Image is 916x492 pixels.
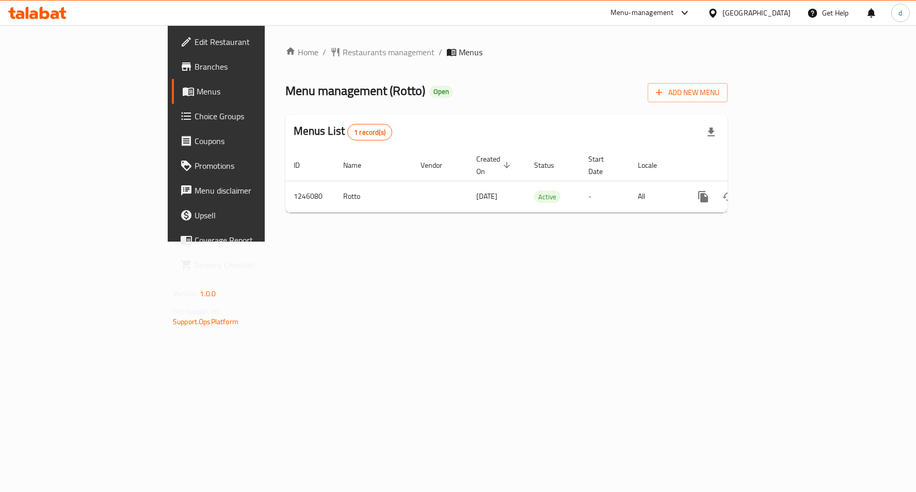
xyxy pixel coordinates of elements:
button: Add New Menu [648,83,728,102]
nav: breadcrumb [285,46,728,58]
span: Branches [195,60,312,73]
th: Actions [683,150,798,181]
a: Upsell [172,203,320,228]
span: Menus [197,85,312,98]
table: enhanced table [285,150,798,213]
h2: Menus List [294,123,392,140]
span: Menu management ( Rotto ) [285,79,425,102]
a: Restaurants management [330,46,435,58]
span: Edit Restaurant [195,36,312,48]
span: Coupons [195,135,312,147]
span: Get support on: [173,305,220,318]
a: Edit Restaurant [172,29,320,54]
td: All [630,181,683,212]
span: Version: [173,287,198,300]
div: Active [534,191,560,203]
span: [DATE] [476,189,497,203]
span: Open [429,87,453,96]
span: Coverage Report [195,234,312,246]
li: / [323,46,326,58]
a: Branches [172,54,320,79]
span: 1.0.0 [200,287,216,300]
td: Rotto [335,181,412,212]
div: [GEOGRAPHIC_DATA] [722,7,791,19]
div: Menu-management [610,7,674,19]
a: Promotions [172,153,320,178]
a: Menus [172,79,320,104]
span: 1 record(s) [348,128,392,137]
span: Vendor [421,159,456,171]
a: Grocery Checklist [172,252,320,277]
a: Coverage Report [172,228,320,252]
div: Export file [699,120,724,145]
td: - [580,181,630,212]
span: Name [343,159,375,171]
span: ID [294,159,313,171]
span: Menu disclaimer [195,184,312,197]
span: d [898,7,902,19]
span: Upsell [195,209,312,221]
span: Menus [459,46,483,58]
span: Locale [638,159,670,171]
a: Coupons [172,129,320,153]
span: Choice Groups [195,110,312,122]
span: Created On [476,153,513,178]
div: Total records count [347,124,392,140]
a: Menu disclaimer [172,178,320,203]
span: Grocery Checklist [195,259,312,271]
li: / [439,46,442,58]
div: Open [429,86,453,98]
span: Add New Menu [656,86,719,99]
span: Active [534,191,560,203]
span: Promotions [195,160,312,172]
span: Start Date [588,153,617,178]
span: Status [534,159,568,171]
a: Support.OpsPlatform [173,315,238,328]
span: Restaurants management [343,46,435,58]
a: Choice Groups [172,104,320,129]
button: Change Status [716,184,741,209]
button: more [691,184,716,209]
